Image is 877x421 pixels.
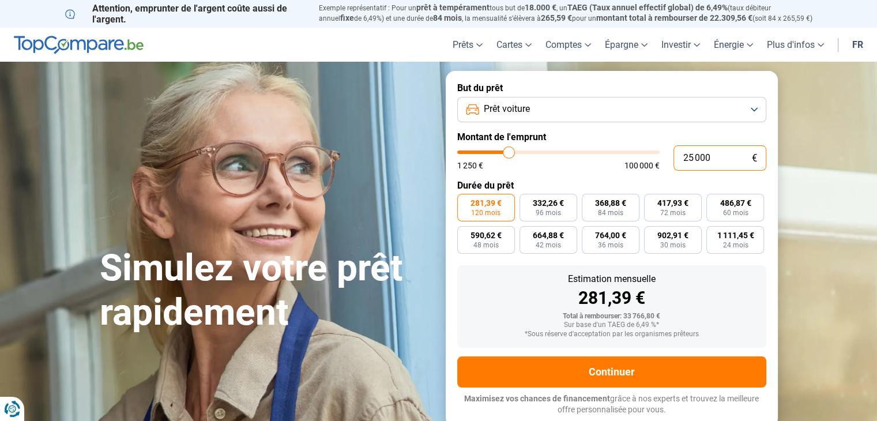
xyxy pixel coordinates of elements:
[657,199,688,207] span: 417,93 €
[624,161,660,170] span: 100 000 €
[660,209,686,216] span: 72 mois
[471,199,502,207] span: 281,39 €
[466,321,757,329] div: Sur base d'un TAEG de 6,49 %*
[100,246,432,335] h1: Simulez votre prêt rapidement
[595,199,626,207] span: 368,88 €
[722,209,748,216] span: 60 mois
[845,28,870,62] a: fr
[466,330,757,339] div: *Sous réserve d'acceptation par les organismes prêteurs
[319,3,812,24] p: Exemple représentatif : Pour un tous but de , un (taux débiteur annuel de 6,49%) et une durée de ...
[720,199,751,207] span: 486,87 €
[598,28,654,62] a: Épargne
[484,103,530,115] span: Prêt voiture
[657,231,688,239] span: 902,91 €
[457,393,766,416] p: grâce à nos experts et trouvez la meilleure offre personnalisée pour vous.
[457,82,766,93] label: But du prêt
[457,356,766,388] button: Continuer
[471,209,500,216] span: 120 mois
[340,13,354,22] span: fixe
[760,28,831,62] a: Plus d'infos
[490,28,539,62] a: Cartes
[416,3,490,12] span: prêt à tempérament
[457,97,766,122] button: Prêt voiture
[466,275,757,284] div: Estimation mensuelle
[471,231,502,239] span: 590,62 €
[752,153,757,163] span: €
[598,209,623,216] span: 84 mois
[717,231,754,239] span: 1 111,45 €
[457,161,483,170] span: 1 250 €
[567,3,728,12] span: TAEG (Taux annuel effectif global) de 6,49%
[707,28,760,62] a: Énergie
[595,231,626,239] span: 764,00 €
[536,209,561,216] span: 96 mois
[65,3,305,25] p: Attention, emprunter de l'argent coûte aussi de l'argent.
[533,231,564,239] span: 664,88 €
[525,3,556,12] span: 18.000 €
[722,242,748,249] span: 24 mois
[433,13,462,22] span: 84 mois
[473,242,499,249] span: 48 mois
[464,394,610,403] span: Maximisez vos chances de financement
[536,242,561,249] span: 42 mois
[466,313,757,321] div: Total à rembourser: 33 766,80 €
[596,13,752,22] span: montant total à rembourser de 22.309,56 €
[598,242,623,249] span: 36 mois
[660,242,686,249] span: 30 mois
[457,131,766,142] label: Montant de l'emprunt
[539,28,598,62] a: Comptes
[541,13,572,22] span: 265,59 €
[457,180,766,191] label: Durée du prêt
[654,28,707,62] a: Investir
[533,199,564,207] span: 332,26 €
[466,290,757,307] div: 281,39 €
[446,28,490,62] a: Prêts
[14,36,144,54] img: TopCompare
